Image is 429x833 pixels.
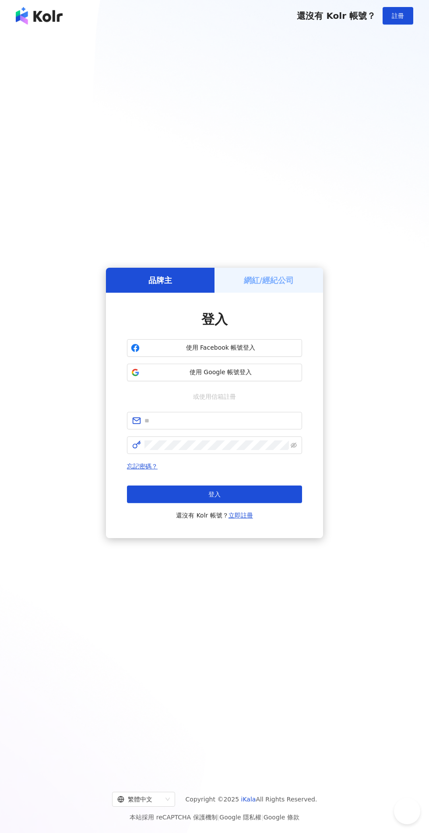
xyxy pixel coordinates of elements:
[127,364,302,381] button: 使用 Google 帳號登入
[130,812,299,822] span: 本站採用 reCAPTCHA 保護機制
[143,344,298,352] span: 使用 Facebook 帳號登入
[127,486,302,503] button: 登入
[264,814,299,821] a: Google 條款
[244,275,294,286] h5: 網紅/經紀公司
[148,275,172,286] h5: 品牌主
[16,7,63,25] img: logo
[229,512,253,519] a: 立即註冊
[394,798,420,824] iframe: Help Scout Beacon - Open
[261,814,264,821] span: |
[176,510,253,521] span: 還沒有 Kolr 帳號？
[383,7,413,25] button: 註冊
[297,11,376,21] span: 還沒有 Kolr 帳號？
[218,814,220,821] span: |
[241,796,256,803] a: iKala
[291,442,297,448] span: eye-invisible
[392,12,404,19] span: 註冊
[143,368,298,377] span: 使用 Google 帳號登入
[187,392,242,401] span: 或使用信箱註冊
[208,491,221,498] span: 登入
[127,339,302,357] button: 使用 Facebook 帳號登入
[201,312,228,327] span: 登入
[186,794,317,805] span: Copyright © 2025 All Rights Reserved.
[219,814,261,821] a: Google 隱私權
[117,792,162,806] div: 繁體中文
[127,463,158,470] a: 忘記密碼？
